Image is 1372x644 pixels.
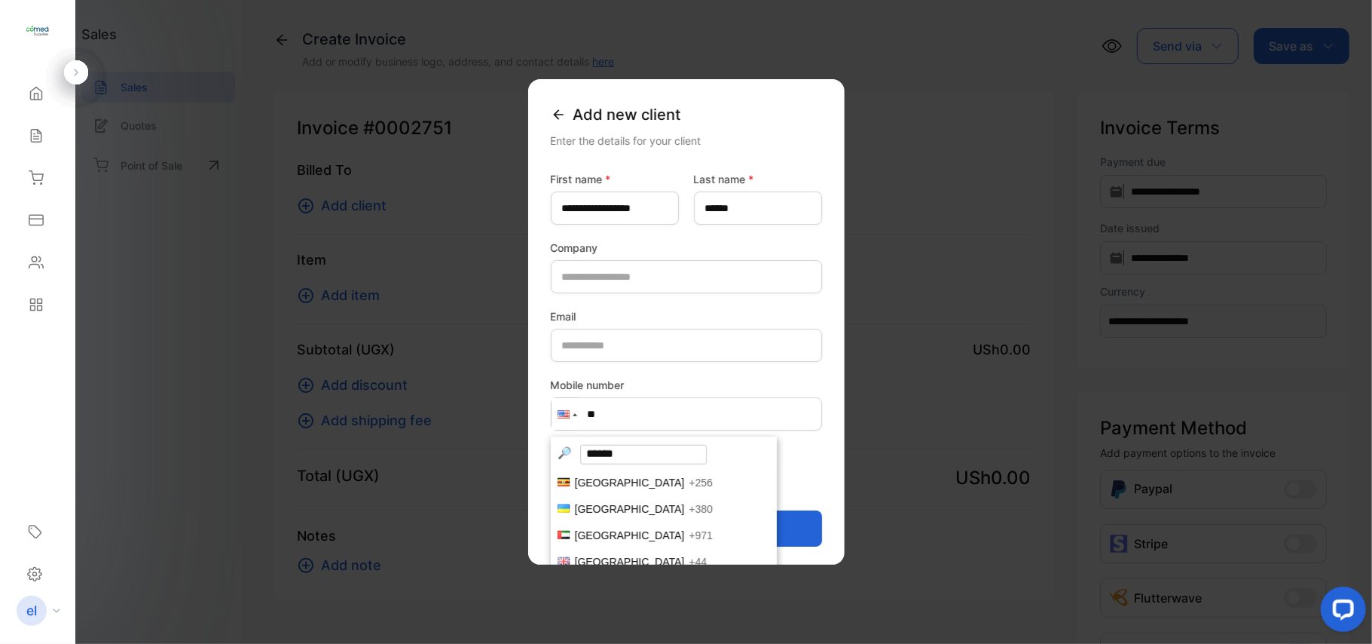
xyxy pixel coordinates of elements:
label: First name [551,171,679,187]
span: +971 [689,529,713,541]
span: +380 [689,503,713,515]
span: +44 [689,556,707,568]
p: el [26,601,37,621]
span: [GEOGRAPHIC_DATA] [575,503,685,515]
span: [GEOGRAPHIC_DATA] [575,477,685,489]
label: Last name [694,171,822,187]
span: Magnifying glass [558,446,576,460]
iframe: LiveChat chat widget [1309,581,1372,644]
span: Add new client [573,103,681,126]
img: logo [26,20,49,42]
label: Company [551,240,822,256]
label: Email [551,308,822,324]
span: [GEOGRAPHIC_DATA] [575,556,685,568]
span: [GEOGRAPHIC_DATA] [575,529,685,541]
span: +256 [689,477,713,489]
div: United States: + 1 [552,398,580,430]
label: Mobile number [551,377,822,393]
div: Enter the details for your client [551,133,822,149]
